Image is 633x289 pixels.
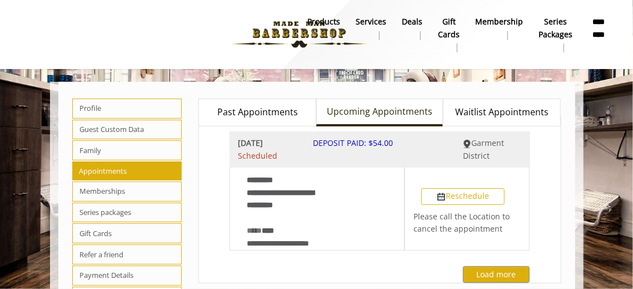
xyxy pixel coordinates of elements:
[455,105,549,120] span: Waitlist Appointments
[463,140,471,148] img: Garment District
[467,14,531,43] a: MembershipMembership
[463,138,504,160] span: Garment District
[307,16,340,28] b: products
[313,138,393,148] span: DEPOSIT PAID: $54.00
[72,120,182,140] span: Guest Custom Data
[72,244,182,264] span: Refer a friend
[300,14,348,43] a: Productsproducts
[356,16,386,28] b: Services
[531,14,580,55] a: Series packagesSeries packages
[413,211,510,234] span: Please call the Location to cancel the appointment
[539,16,572,41] b: Series packages
[72,161,182,180] span: Appointments
[72,223,182,243] span: Gift Cards
[348,14,394,43] a: ServicesServices
[421,188,505,205] button: Reschedule
[402,16,422,28] b: Deals
[475,16,523,28] b: Membership
[217,105,298,120] span: Past Appointments
[238,150,296,162] span: Scheduled
[72,203,182,223] span: Series packages
[438,16,460,41] b: gift cards
[72,99,182,119] span: Profile
[463,266,530,282] button: Load more
[223,4,376,65] img: Made Man Barbershop logo
[72,182,182,202] span: Memberships
[327,105,432,119] span: Upcoming Appointments
[430,14,467,55] a: Gift cardsgift cards
[394,14,430,43] a: DealsDeals
[72,140,182,160] span: Family
[437,193,446,202] img: Reschedule
[72,266,182,286] span: Payment Details
[238,137,296,149] b: [DATE]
